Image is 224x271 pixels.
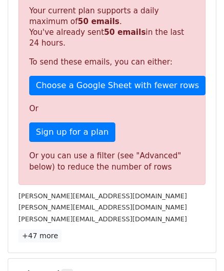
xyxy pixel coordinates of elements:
a: Sign up for a plan [29,122,115,142]
p: Or [29,103,195,114]
a: Choose a Google Sheet with fewer rows [29,76,206,95]
a: +47 more [18,230,62,242]
p: To send these emails, you can either: [29,57,195,68]
small: [PERSON_NAME][EMAIL_ADDRESS][DOMAIN_NAME] [18,192,187,200]
strong: 50 emails [104,28,146,37]
div: Or you can use a filter (see "Advanced" below) to reduce the number of rows [29,150,195,173]
iframe: Chat Widget [173,222,224,271]
p: Your current plan supports a daily maximum of . You've already sent in the last 24 hours. [29,6,195,49]
strong: 50 emails [78,17,119,26]
small: [PERSON_NAME][EMAIL_ADDRESS][DOMAIN_NAME] [18,215,187,223]
small: [PERSON_NAME][EMAIL_ADDRESS][DOMAIN_NAME] [18,203,187,211]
